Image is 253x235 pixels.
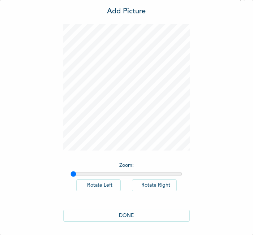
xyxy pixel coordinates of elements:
button: DONE [63,210,190,222]
p: Zoom : [70,162,183,169]
span: Please add a recent Passport Photograph [51,117,181,146]
button: Rotate Right [132,179,177,191]
button: Rotate Left [76,179,121,191]
h3: Add Picture [107,6,146,17]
